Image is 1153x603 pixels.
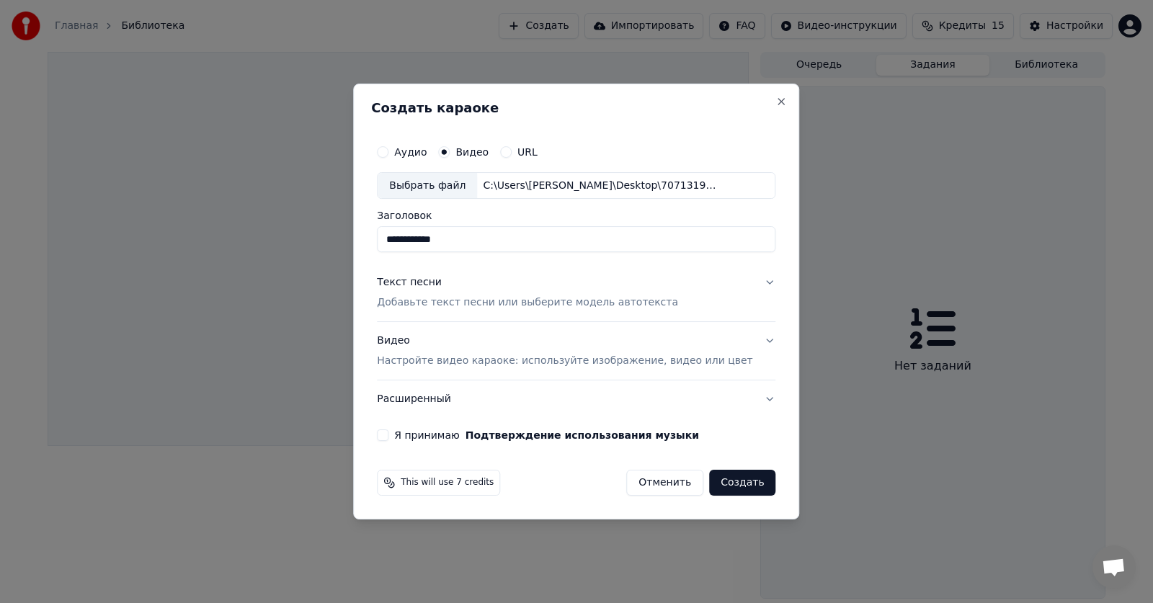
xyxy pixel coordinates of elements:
button: Я принимаю [466,430,699,440]
label: Видео [455,147,489,157]
div: Выбрать файл [378,173,477,199]
div: Видео [377,334,752,369]
h2: Создать караоке [371,102,781,115]
label: Заголовок [377,211,775,221]
button: Расширенный [377,380,775,418]
div: C:\Users\[PERSON_NAME]\Desktop\707131935391.mp4 [477,179,722,193]
label: URL [517,147,538,157]
button: ВидеоНастройте видео караоке: используйте изображение, видео или цвет [377,323,775,380]
p: Настройте видео караоке: используйте изображение, видео или цвет [377,354,752,368]
p: Добавьте текст песни или выберите модель автотекста [377,296,678,311]
label: Аудио [394,147,427,157]
button: Отменить [626,470,703,496]
button: Текст песниДобавьте текст песни или выберите модель автотекста [377,264,775,322]
label: Я принимаю [394,430,699,440]
span: This will use 7 credits [401,477,494,488]
div: Текст песни [377,276,442,290]
button: Создать [709,470,775,496]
